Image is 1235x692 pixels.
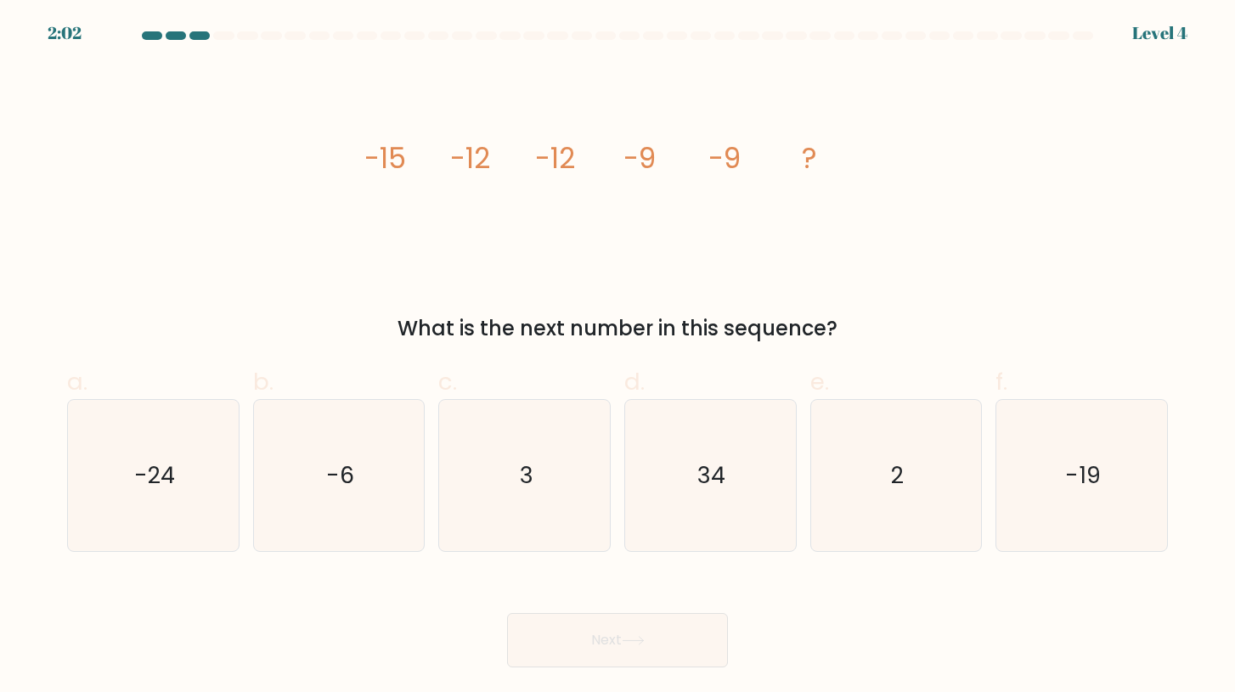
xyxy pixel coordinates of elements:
tspan: ? [802,138,817,178]
text: 34 [698,459,726,491]
text: -24 [134,459,175,491]
tspan: -9 [623,138,656,178]
span: a. [67,365,87,398]
span: d. [624,365,645,398]
div: What is the next number in this sequence? [77,313,1158,344]
span: c. [438,365,457,398]
text: 3 [519,459,533,491]
span: f. [995,365,1007,398]
text: 2 [891,459,904,491]
button: Next [507,613,728,667]
tspan: -12 [450,138,490,178]
span: e. [810,365,829,398]
div: Level 4 [1132,20,1187,46]
text: -6 [326,459,354,491]
tspan: -9 [708,138,741,178]
tspan: -15 [364,138,406,178]
span: b. [253,365,274,398]
div: 2:02 [48,20,82,46]
text: -19 [1065,459,1101,491]
tspan: -12 [535,138,575,178]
